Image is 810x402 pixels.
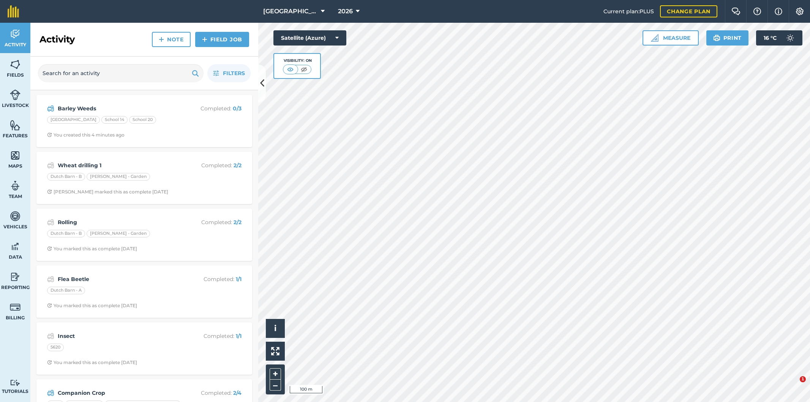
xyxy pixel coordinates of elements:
span: 16 ° C [764,30,777,46]
strong: Companion Crop [58,389,178,397]
div: [PERSON_NAME] - Garden [87,230,150,237]
input: Search for an activity [38,64,204,82]
span: [GEOGRAPHIC_DATA] [263,7,318,16]
iframe: Intercom live chat [784,376,802,394]
button: Filters [207,64,251,82]
a: InsectCompleted: 1/15620Clock with arrow pointing clockwiseYou marked this as complete [DATE] [41,327,248,370]
div: 5620 [47,344,64,351]
span: 1 [800,376,806,382]
img: Clock with arrow pointing clockwise [47,303,52,308]
div: School 14 [101,116,128,124]
img: svg+xml;base64,PD94bWwgdmVyc2lvbj0iMS4wIiBlbmNvZGluZz0idXRmLTgiPz4KPCEtLSBHZW5lcmF0b3I6IEFkb2JlIE... [47,218,54,227]
img: svg+xml;base64,PD94bWwgdmVyc2lvbj0iMS4wIiBlbmNvZGluZz0idXRmLTgiPz4KPCEtLSBHZW5lcmF0b3I6IEFkb2JlIE... [10,180,21,192]
p: Completed : [181,389,242,397]
span: i [274,323,276,333]
a: Change plan [660,5,717,17]
img: A cog icon [795,8,804,15]
strong: 1 / 1 [236,333,242,339]
img: svg+xml;base64,PD94bWwgdmVyc2lvbj0iMS4wIiBlbmNvZGluZz0idXRmLTgiPz4KPCEtLSBHZW5lcmF0b3I6IEFkb2JlIE... [47,275,54,284]
p: Completed : [181,332,242,340]
img: svg+xml;base64,PHN2ZyB4bWxucz0iaHR0cDovL3d3dy53My5vcmcvMjAwMC9zdmciIHdpZHRoPSIxOSIgaGVpZ2h0PSIyNC... [192,69,199,78]
div: Visibility: On [283,58,312,64]
img: svg+xml;base64,PHN2ZyB4bWxucz0iaHR0cDovL3d3dy53My5vcmcvMjAwMC9zdmciIHdpZHRoPSIxOSIgaGVpZ2h0PSIyNC... [713,33,720,42]
img: svg+xml;base64,PD94bWwgdmVyc2lvbj0iMS4wIiBlbmNvZGluZz0idXRmLTgiPz4KPCEtLSBHZW5lcmF0b3I6IEFkb2JlIE... [47,104,54,113]
div: Dutch Barn - A [47,287,85,294]
img: svg+xml;base64,PD94bWwgdmVyc2lvbj0iMS4wIiBlbmNvZGluZz0idXRmLTgiPz4KPCEtLSBHZW5lcmF0b3I6IEFkb2JlIE... [10,301,21,313]
img: svg+xml;base64,PD94bWwgdmVyc2lvbj0iMS4wIiBlbmNvZGluZz0idXRmLTgiPz4KPCEtLSBHZW5lcmF0b3I6IEFkb2JlIE... [10,241,21,252]
button: + [270,368,281,380]
div: You created this 4 minutes ago [47,132,125,138]
button: i [266,319,285,338]
p: Completed : [181,104,242,113]
img: svg+xml;base64,PD94bWwgdmVyc2lvbj0iMS4wIiBlbmNvZGluZz0idXRmLTgiPz4KPCEtLSBHZW5lcmF0b3I6IEFkb2JlIE... [10,271,21,283]
img: Clock with arrow pointing clockwise [47,132,52,137]
img: svg+xml;base64,PD94bWwgdmVyc2lvbj0iMS4wIiBlbmNvZGluZz0idXRmLTgiPz4KPCEtLSBHZW5lcmF0b3I6IEFkb2JlIE... [47,331,54,341]
div: [GEOGRAPHIC_DATA] [47,116,100,124]
div: School 20 [129,116,156,124]
strong: 2 / 4 [233,389,242,396]
div: You marked this as complete [DATE] [47,246,137,252]
div: [PERSON_NAME] - Garden [87,173,150,181]
img: svg+xml;base64,PHN2ZyB4bWxucz0iaHR0cDovL3d3dy53My5vcmcvMjAwMC9zdmciIHdpZHRoPSIxNyIgaGVpZ2h0PSIxNy... [775,7,782,16]
strong: Wheat drilling 1 [58,161,178,170]
div: You marked this as complete [DATE] [47,303,137,309]
h2: Activity [39,33,75,46]
img: svg+xml;base64,PD94bWwgdmVyc2lvbj0iMS4wIiBlbmNvZGluZz0idXRmLTgiPz4KPCEtLSBHZW5lcmF0b3I6IEFkb2JlIE... [783,30,798,46]
img: fieldmargin Logo [8,5,19,17]
img: Clock with arrow pointing clockwise [47,360,52,365]
img: svg+xml;base64,PHN2ZyB4bWxucz0iaHR0cDovL3d3dy53My5vcmcvMjAwMC9zdmciIHdpZHRoPSI1MCIgaGVpZ2h0PSI0MC... [299,66,309,73]
div: You marked this as complete [DATE] [47,360,137,366]
div: Dutch Barn - B [47,173,85,181]
strong: 2 / 2 [234,219,242,226]
p: Completed : [181,161,242,170]
a: Barley WeedsCompleted: 0/3[GEOGRAPHIC_DATA]School 14School 20Clock with arrow pointing clockwiseY... [41,99,248,143]
img: svg+xml;base64,PD94bWwgdmVyc2lvbj0iMS4wIiBlbmNvZGluZz0idXRmLTgiPz4KPCEtLSBHZW5lcmF0b3I6IEFkb2JlIE... [47,388,54,397]
img: svg+xml;base64,PHN2ZyB4bWxucz0iaHR0cDovL3d3dy53My5vcmcvMjAwMC9zdmciIHdpZHRoPSI1NiIgaGVpZ2h0PSI2MC... [10,59,21,70]
img: svg+xml;base64,PHN2ZyB4bWxucz0iaHR0cDovL3d3dy53My5vcmcvMjAwMC9zdmciIHdpZHRoPSI1NiIgaGVpZ2h0PSI2MC... [10,150,21,161]
div: [PERSON_NAME] marked this as complete [DATE] [47,189,168,195]
img: Clock with arrow pointing clockwise [47,246,52,251]
img: svg+xml;base64,PD94bWwgdmVyc2lvbj0iMS4wIiBlbmNvZGluZz0idXRmLTgiPz4KPCEtLSBHZW5lcmF0b3I6IEFkb2JlIE... [47,161,54,170]
img: svg+xml;base64,PHN2ZyB4bWxucz0iaHR0cDovL3d3dy53My5vcmcvMjAwMC9zdmciIHdpZHRoPSIxNCIgaGVpZ2h0PSIyNC... [159,35,164,44]
p: Completed : [181,218,242,226]
img: Two speech bubbles overlapping with the left bubble in the forefront [731,8,741,15]
img: Clock with arrow pointing clockwise [47,189,52,194]
img: svg+xml;base64,PHN2ZyB4bWxucz0iaHR0cDovL3d3dy53My5vcmcvMjAwMC9zdmciIHdpZHRoPSIxNCIgaGVpZ2h0PSIyNC... [202,35,207,44]
strong: Flea Beetle [58,275,178,283]
strong: 0 / 3 [233,105,242,112]
a: RollingCompleted: 2/2Dutch Barn - B[PERSON_NAME] - GardenClock with arrow pointing clockwiseYou m... [41,213,248,256]
span: Filters [223,69,245,77]
a: Field Job [195,32,249,47]
button: Print [706,30,749,46]
img: svg+xml;base64,PD94bWwgdmVyc2lvbj0iMS4wIiBlbmNvZGluZz0idXRmLTgiPz4KPCEtLSBHZW5lcmF0b3I6IEFkb2JlIE... [10,210,21,222]
span: Current plan : PLUS [603,7,654,16]
p: Completed : [181,275,242,283]
strong: Insect [58,332,178,340]
button: 16 °C [756,30,802,46]
img: svg+xml;base64,PHN2ZyB4bWxucz0iaHR0cDovL3d3dy53My5vcmcvMjAwMC9zdmciIHdpZHRoPSI1MCIgaGVpZ2h0PSI0MC... [286,66,295,73]
strong: 2 / 2 [234,162,242,169]
img: svg+xml;base64,PD94bWwgdmVyc2lvbj0iMS4wIiBlbmNvZGluZz0idXRmLTgiPz4KPCEtLSBHZW5lcmF0b3I6IEFkb2JlIE... [10,89,21,100]
a: Wheat drilling 1Completed: 2/2Dutch Barn - B[PERSON_NAME] - GardenClock with arrow pointing clock... [41,156,248,199]
img: svg+xml;base64,PHN2ZyB4bWxucz0iaHR0cDovL3d3dy53My5vcmcvMjAwMC9zdmciIHdpZHRoPSI1NiIgaGVpZ2h0PSI2MC... [10,119,21,131]
button: Satellite (Azure) [273,30,346,46]
span: 2026 [338,7,353,16]
strong: Rolling [58,218,178,226]
img: Four arrows, one pointing top left, one top right, one bottom right and the last bottom left [271,347,279,355]
button: – [270,380,281,391]
a: Flea BeetleCompleted: 1/1Dutch Barn - AClock with arrow pointing clockwiseYou marked this as comp... [41,270,248,313]
img: Ruler icon [651,34,658,42]
strong: 1 / 1 [236,276,242,283]
img: svg+xml;base64,PD94bWwgdmVyc2lvbj0iMS4wIiBlbmNvZGluZz0idXRmLTgiPz4KPCEtLSBHZW5lcmF0b3I6IEFkb2JlIE... [10,28,21,40]
a: Note [152,32,191,47]
strong: Barley Weeds [58,104,178,113]
button: Measure [643,30,699,46]
div: Dutch Barn - B [47,230,85,237]
img: A question mark icon [753,8,762,15]
img: svg+xml;base64,PD94bWwgdmVyc2lvbj0iMS4wIiBlbmNvZGluZz0idXRmLTgiPz4KPCEtLSBHZW5lcmF0b3I6IEFkb2JlIE... [10,379,21,386]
